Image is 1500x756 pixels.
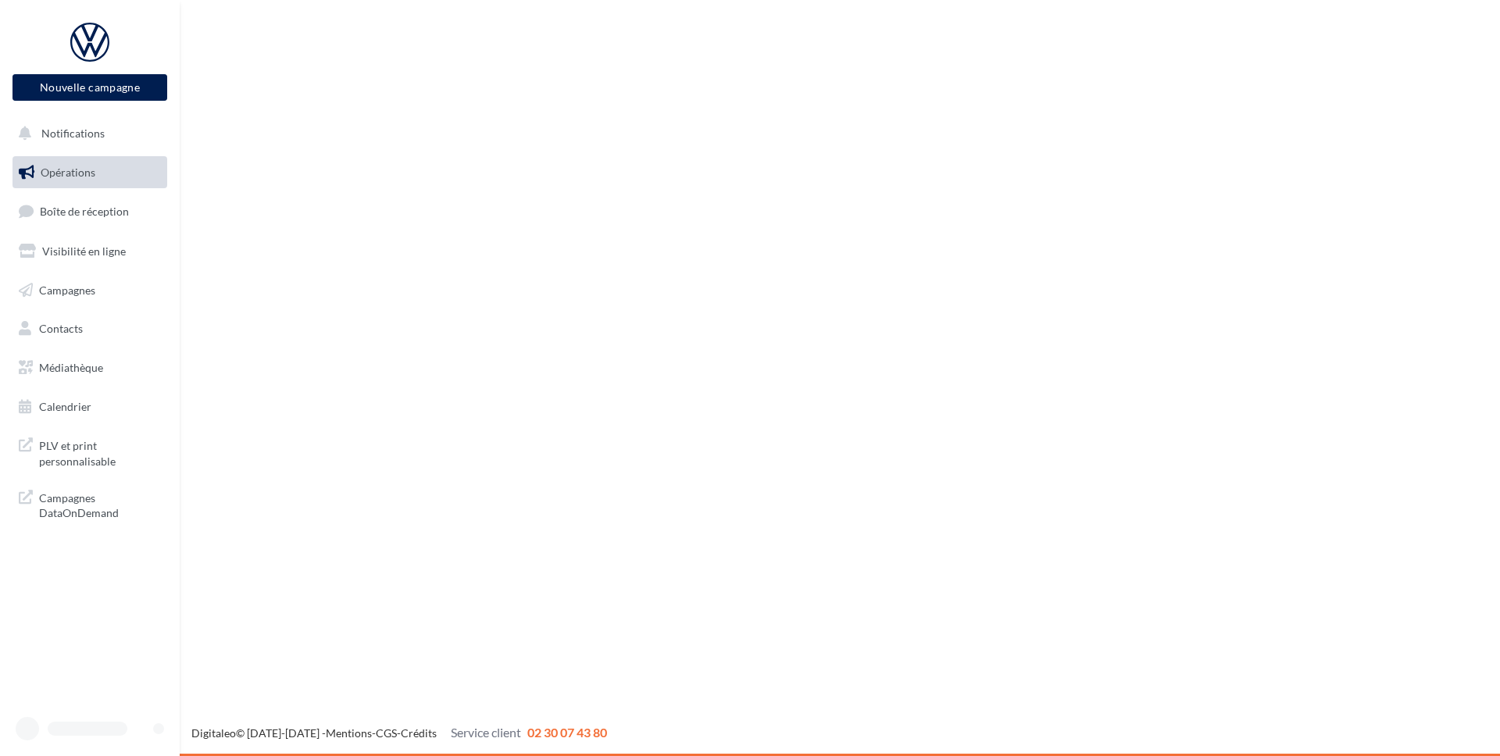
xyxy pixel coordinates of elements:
[9,235,170,268] a: Visibilité en ligne
[9,312,170,345] a: Contacts
[376,726,397,740] a: CGS
[9,274,170,307] a: Campagnes
[9,117,164,150] button: Notifications
[41,166,95,179] span: Opérations
[527,725,607,740] span: 02 30 07 43 80
[401,726,437,740] a: Crédits
[191,726,236,740] a: Digitaleo
[9,351,170,384] a: Médiathèque
[42,244,126,258] span: Visibilité en ligne
[326,726,372,740] a: Mentions
[39,487,161,521] span: Campagnes DataOnDemand
[40,205,129,218] span: Boîte de réception
[12,74,167,101] button: Nouvelle campagne
[39,400,91,413] span: Calendrier
[39,283,95,296] span: Campagnes
[41,127,105,140] span: Notifications
[451,725,521,740] span: Service client
[9,156,170,189] a: Opérations
[39,361,103,374] span: Médiathèque
[9,481,170,527] a: Campagnes DataOnDemand
[9,390,170,423] a: Calendrier
[39,435,161,469] span: PLV et print personnalisable
[39,322,83,335] span: Contacts
[191,726,607,740] span: © [DATE]-[DATE] - - -
[9,194,170,228] a: Boîte de réception
[9,429,170,475] a: PLV et print personnalisable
